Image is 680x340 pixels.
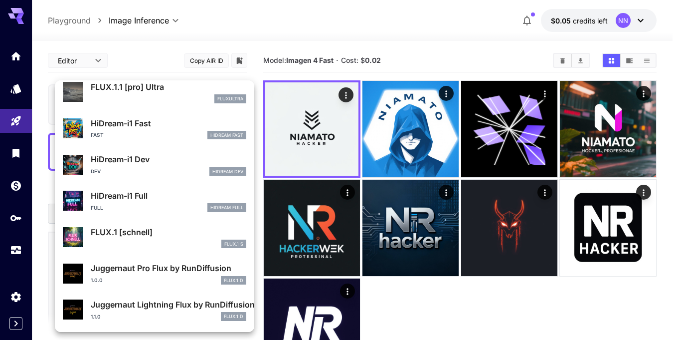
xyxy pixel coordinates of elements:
p: FLUX.1.1 [pro] Ultra [91,81,246,93]
div: HiDream-i1 FastFastHiDream Fast [63,113,246,144]
p: FLUX.1 [schnell] [91,226,246,238]
div: Juggernaut Pro Flux by RunDiffusion1.0.0FLUX.1 D [63,258,246,289]
div: HiDream-i1 DevDevHiDream Dev [63,149,246,180]
div: Juggernaut Lightning Flux by RunDiffusion1.1.0FLUX.1 D [63,295,246,325]
p: Full [91,204,103,212]
div: FLUX.1 [schnell]FLUX.1 S [63,222,246,253]
div: FLUX.1.1 [pro] Ultrafluxultra [63,77,246,107]
p: FLUX.1 D [224,313,243,320]
p: 1.0.0 [91,277,103,284]
p: Dev [91,168,101,175]
p: 1.1.0 [91,313,101,321]
p: HiDream Fast [210,132,243,139]
p: Juggernaut Lightning Flux by RunDiffusion [91,299,246,311]
p: Fast [91,131,104,139]
div: HiDream-i1 FullFullHiDream Full [63,186,246,216]
p: FLUX.1 D [224,277,243,284]
p: HiDream Full [210,204,243,211]
p: Juggernaut Pro Flux by RunDiffusion [91,262,246,274]
p: HiDream-i1 Full [91,190,246,202]
p: fluxultra [217,95,243,102]
p: HiDream-i1 Fast [91,117,246,129]
p: FLUX.1 S [224,241,243,248]
p: HiDream-i1 Dev [91,153,246,165]
iframe: Chat Widget [630,292,680,340]
p: HiDream Dev [212,168,243,175]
